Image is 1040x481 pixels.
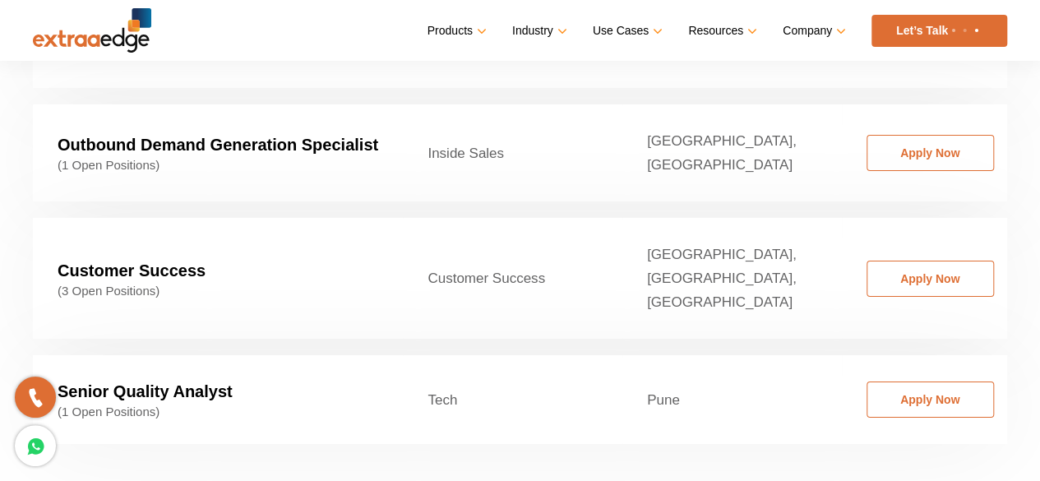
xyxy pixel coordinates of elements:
a: Resources [688,19,754,43]
a: Apply Now [867,261,994,297]
td: Inside Sales [403,104,622,201]
td: Customer Success [403,218,622,339]
span: (1 Open Positions) [58,405,378,419]
a: Use Cases [593,19,659,43]
a: Industry [512,19,564,43]
td: Pune [622,355,842,444]
a: Let’s Talk [871,15,1007,47]
td: Tech [403,355,622,444]
td: [GEOGRAPHIC_DATA], [GEOGRAPHIC_DATA] [622,104,842,201]
a: Apply Now [867,382,994,418]
strong: Outbound Demand Generation Specialist [58,136,378,154]
span: (1 Open Positions) [58,158,378,173]
a: Apply Now [867,135,994,171]
span: (3 Open Positions) [58,284,378,298]
strong: Customer Success [58,261,206,280]
td: [GEOGRAPHIC_DATA], [GEOGRAPHIC_DATA], [GEOGRAPHIC_DATA] [622,218,842,339]
a: Company [783,19,843,43]
strong: Senior Quality Analyst [58,382,233,400]
a: Products [428,19,483,43]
